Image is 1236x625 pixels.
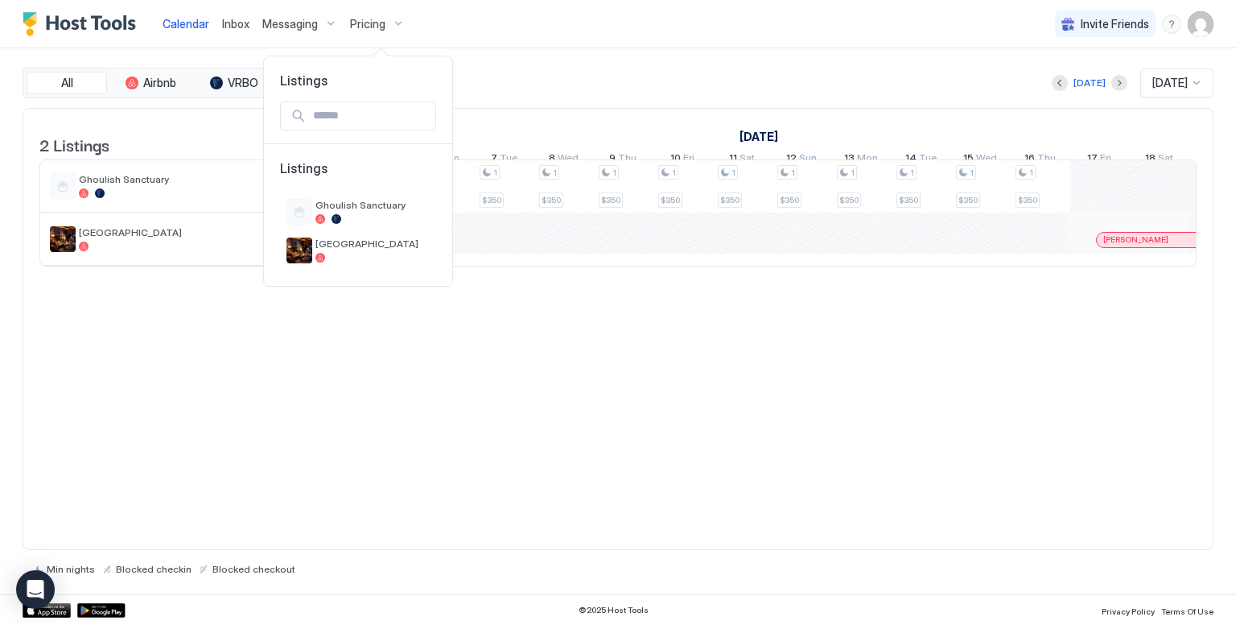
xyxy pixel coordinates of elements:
[286,238,312,263] div: listing image
[315,199,430,211] span: Ghoulish Sanctuary
[315,238,430,250] span: [GEOGRAPHIC_DATA]
[264,72,452,89] span: Listings
[280,160,436,192] span: Listings
[16,570,55,609] div: Open Intercom Messenger
[307,102,435,130] input: Input Field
